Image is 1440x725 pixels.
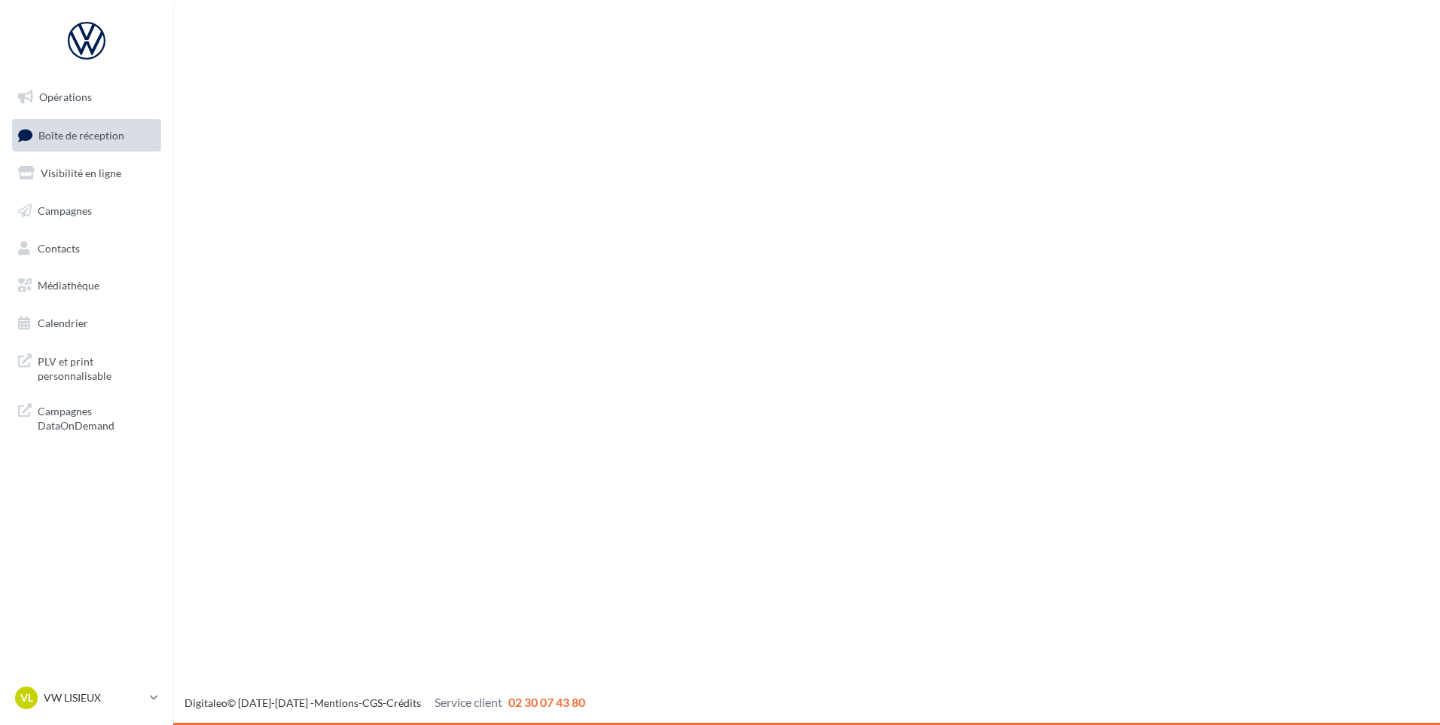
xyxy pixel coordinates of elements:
span: Campagnes [38,204,92,217]
span: Visibilité en ligne [41,167,121,179]
a: VL VW LISIEUX [12,684,161,712]
a: Contacts [9,233,164,265]
a: Visibilité en ligne [9,158,164,189]
a: Campagnes [9,195,164,227]
a: Campagnes DataOnDemand [9,395,164,439]
span: VL [20,690,33,705]
span: Service client [435,695,502,709]
span: Opérations [39,90,92,103]
a: Digitaleo [185,696,227,709]
span: 02 30 07 43 80 [508,695,585,709]
span: PLV et print personnalisable [38,351,155,384]
a: CGS [362,696,383,709]
p: VW LISIEUX [44,690,144,705]
a: PLV et print personnalisable [9,345,164,390]
a: Opérations [9,81,164,113]
a: Médiathèque [9,270,164,301]
span: Médiathèque [38,279,99,292]
span: Contacts [38,241,80,254]
span: © [DATE]-[DATE] - - - [185,696,585,709]
a: Crédits [386,696,421,709]
span: Boîte de réception [38,128,124,141]
a: Boîte de réception [9,119,164,151]
span: Calendrier [38,317,88,329]
span: Campagnes DataOnDemand [38,401,155,433]
a: Mentions [314,696,358,709]
a: Calendrier [9,307,164,339]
